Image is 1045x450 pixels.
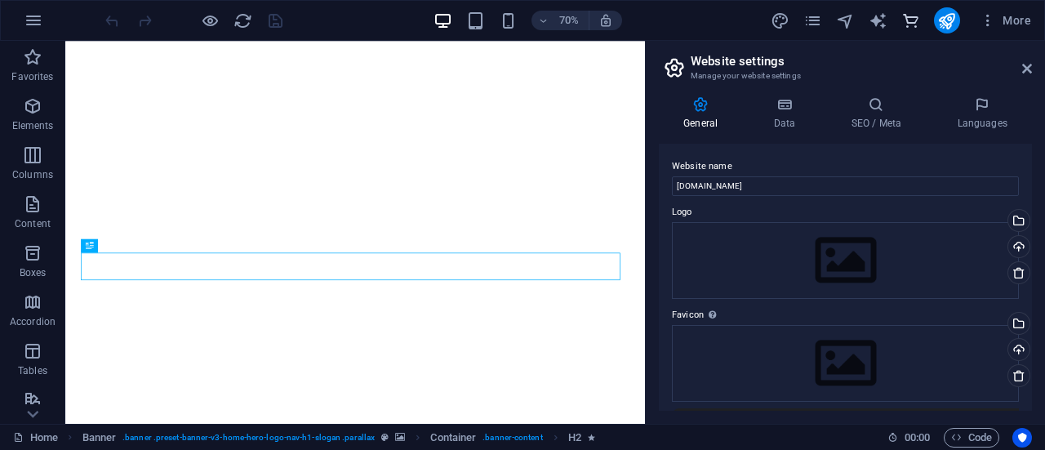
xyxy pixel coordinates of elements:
[12,168,53,181] p: Columns
[691,54,1032,69] h2: Website settings
[18,364,47,377] p: Tables
[20,266,47,279] p: Boxes
[771,11,790,30] button: design
[836,11,856,30] button: navigator
[869,11,887,30] i: AI Writer
[749,96,826,131] h4: Data
[556,11,582,30] h6: 70%
[869,11,888,30] button: text_generator
[672,222,1019,299] div: Select files from the file manager, stock photos, or upload file(s)
[932,96,1032,131] h4: Languages
[672,325,1019,402] div: Select files from the file manager, stock photos, or upload file(s)
[82,428,117,448] span: Banner
[10,315,56,328] p: Accordion
[1012,428,1032,448] button: Usercentrics
[691,69,999,83] h3: Manage your website settings
[887,428,931,448] h6: Session time
[395,433,405,442] i: This element contains a background
[980,12,1031,29] span: More
[531,11,589,30] button: 70%
[905,428,930,448] span: 00 00
[588,433,595,442] i: Element contains an animation
[672,203,1019,222] label: Logo
[916,431,918,443] span: :
[937,11,956,30] i: Publish
[82,428,596,448] nav: breadcrumb
[944,428,999,448] button: Code
[200,11,220,30] button: Click here to leave preview mode and continue editing
[973,7,1038,33] button: More
[672,305,1019,325] label: Favicon
[672,176,1019,196] input: Name...
[381,433,389,442] i: This element is a customizable preset
[598,13,613,28] i: On resize automatically adjust zoom level to fit chosen device.
[15,217,51,230] p: Content
[951,428,992,448] span: Code
[568,428,581,448] span: Click to select. Double-click to edit
[233,11,252,30] button: reload
[826,96,932,131] h4: SEO / Meta
[482,428,542,448] span: . banner-content
[12,119,54,132] p: Elements
[13,428,58,448] a: Click to cancel selection. Double-click to open Pages
[430,428,476,448] span: Click to select. Double-click to edit
[659,96,749,131] h4: General
[803,11,823,30] button: pages
[836,11,855,30] i: Navigator
[122,428,375,448] span: . banner .preset-banner-v3-home-hero-logo-nav-h1-slogan .parallax
[672,157,1019,176] label: Website name
[901,11,921,30] button: commerce
[934,7,960,33] button: publish
[11,70,53,83] p: Favorites
[771,11,789,30] i: Design (Ctrl+Alt+Y)
[803,11,822,30] i: Pages (Ctrl+Alt+S)
[233,11,252,30] i: Reload page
